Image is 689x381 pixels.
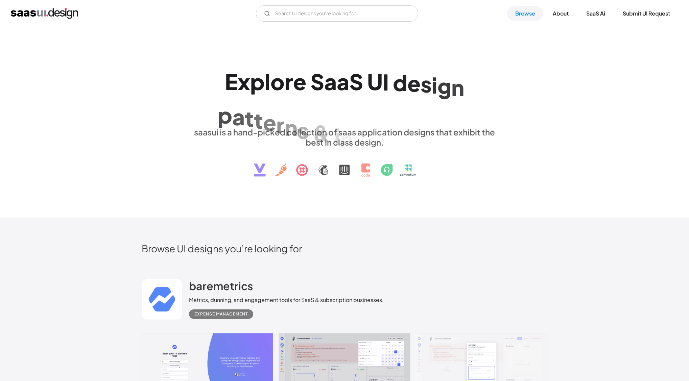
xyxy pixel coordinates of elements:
[265,69,270,95] div: l
[421,71,432,97] div: s
[250,69,265,95] div: p
[337,69,349,95] div: a
[324,69,337,95] div: a
[256,5,418,22] input: Search UI designs you're looking for...
[270,69,285,95] div: o
[254,107,263,133] div: t
[545,6,577,21] a: About
[256,5,418,22] form: Email Form
[334,123,340,149] div: i
[432,72,437,98] div: i
[189,69,500,121] h1: Explore SaaS UI design patterns & interactions.
[11,8,78,19] a: home
[340,126,353,152] div: n
[242,147,447,182] img: text, icon, saas logo
[507,6,543,21] a: Browse
[142,243,547,254] h2: Browse UI designs you’re looking for
[298,117,309,143] div: s
[285,69,293,95] div: r
[225,69,238,95] div: E
[393,70,407,96] div: d
[245,105,254,131] div: t
[232,103,245,129] div: a
[285,114,298,140] div: n
[615,6,678,21] a: Submit UI Request
[189,279,253,293] h2: baremetrics
[367,69,383,95] div: U
[451,74,464,100] div: n
[578,6,613,21] a: SaaS Ai
[218,102,232,128] div: p
[276,112,285,138] div: r
[238,69,250,95] div: x
[437,73,451,99] div: g
[313,120,330,146] div: &
[407,70,421,96] div: e
[293,69,306,95] div: e
[189,127,500,147] div: saasui is a hand-picked collection of saas application designs that exhibit the best in class des...
[310,69,324,95] div: S
[349,69,363,95] div: S
[189,296,384,304] div: Metrics, dunning, and engagement tools for SaaS & subscription businesses.
[189,279,253,296] a: baremetrics
[383,69,389,95] div: I
[263,109,276,135] div: e
[194,310,248,318] div: Expense Management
